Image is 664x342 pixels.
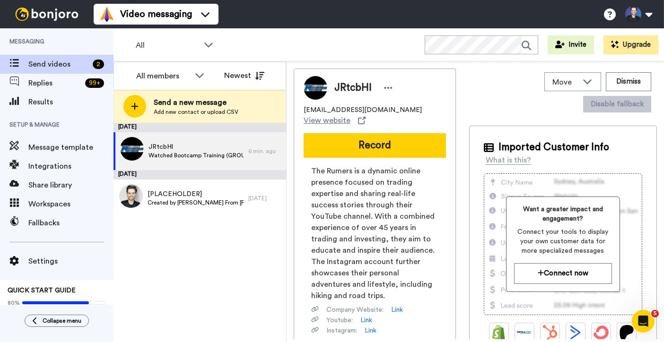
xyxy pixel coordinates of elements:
[360,316,372,325] a: Link
[28,77,81,89] span: Replies
[28,217,114,229] span: Fallbacks
[136,70,190,82] div: All members
[28,59,89,70] span: Send videos
[28,198,114,210] span: Workspaces
[217,66,271,85] button: Newest
[326,305,384,315] span: Company Website :
[568,325,583,340] img: ActiveCampaign
[154,97,238,108] span: Send a new message
[154,108,238,116] span: Add new contact or upload CSV
[542,325,558,340] img: Hubspot
[594,325,609,340] img: ConvertKit
[28,161,114,172] span: Integrations
[248,195,281,202] div: [DATE]
[304,133,446,158] button: Record
[120,8,192,21] span: Video messaging
[603,35,658,54] button: Upgrade
[304,115,350,126] span: View website
[498,140,609,154] span: Imported Customer Info
[583,96,651,112] button: Disable fallback
[85,78,104,88] div: 99 +
[8,299,20,307] span: 80%
[43,317,81,325] span: Collapse menu
[514,263,612,283] button: Connect now
[514,227,612,256] span: Connect your tools to display your own customer data for more specialized messages
[28,180,114,191] span: Share library
[486,154,531,166] div: What is this?
[391,305,403,315] a: Link
[326,326,357,335] span: Instagram :
[99,7,114,22] img: vm-color.svg
[11,8,82,21] img: bj-logo-header-white.svg
[149,152,244,159] span: Watched Bootcamp Training (GROUP B)
[632,310,655,333] iframe: Intercom live chat
[25,315,89,327] button: Collapse menu
[248,147,281,155] div: 6 min. ago
[334,81,372,95] span: JRtcbHl
[311,165,438,301] span: The Rumers is a dynamic online presence focused on trading expertise and sharing real-life succes...
[651,310,659,317] span: 5
[326,316,353,325] span: Youtube :
[120,137,144,161] img: 85719cd7-35d7-4a61-a203-158717eaabac.jpg
[517,325,532,340] img: Ontraport
[304,105,422,115] span: [EMAIL_ADDRESS][DOMAIN_NAME]
[149,142,244,152] span: JRtcbHl
[28,256,114,267] span: Settings
[148,189,244,199] span: [PLACEHOLDER]
[491,325,507,340] img: Shopify
[28,142,114,153] span: Message template
[114,170,286,180] div: [DATE]
[304,76,327,100] img: Image of JRtcbHl
[119,184,143,208] img: 6e068e8c-427a-4d8a-b15f-36e1abfcd730
[93,60,104,69] div: 2
[114,123,286,132] div: [DATE]
[552,77,578,88] span: Move
[548,35,594,54] button: Invite
[136,40,199,51] span: All
[148,199,244,206] span: Created by [PERSON_NAME] From [PERSON_NAME][GEOGRAPHIC_DATA]
[606,72,651,91] button: Dismiss
[28,96,114,108] span: Results
[365,326,376,335] a: Link
[514,205,612,223] span: Want a greater impact and engagement?
[304,115,366,126] a: View website
[8,287,76,294] span: QUICK START GUIDE
[619,325,634,340] img: Patreon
